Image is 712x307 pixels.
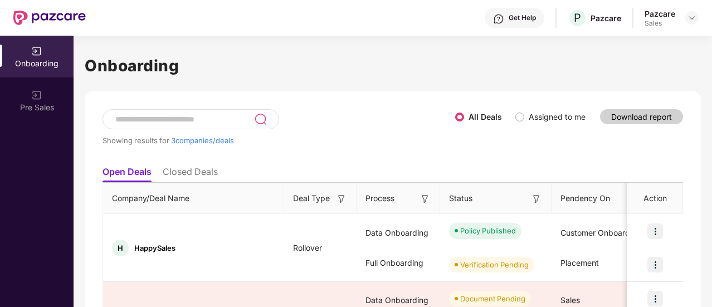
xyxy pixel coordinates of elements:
img: New Pazcare Logo [13,11,86,25]
img: svg+xml;base64,PHN2ZyB3aWR0aD0iMjQiIGhlaWdodD0iMjUiIHZpZXdCb3g9IjAgMCAyNCAyNSIgZmlsbD0ibm9uZSIgeG... [254,113,267,126]
div: Full Onboarding [357,248,440,278]
img: icon [647,223,663,239]
div: Verification Pending [460,259,529,270]
h1: Onboarding [85,53,701,78]
img: svg+xml;base64,PHN2ZyB3aWR0aD0iMTYiIGhlaWdodD0iMTYiIHZpZXdCb3g9IjAgMCAxNiAxNiIgZmlsbD0ibm9uZSIgeG... [420,193,431,204]
img: icon [647,291,663,306]
img: svg+xml;base64,PHN2ZyBpZD0iRHJvcGRvd24tMzJ4MzIiIHhtbG5zPSJodHRwOi8vd3d3LnczLm9yZy8yMDAwL3N2ZyIgd2... [687,13,696,22]
label: All Deals [469,112,502,121]
div: Data Onboarding [357,218,440,248]
img: svg+xml;base64,PHN2ZyB3aWR0aD0iMTYiIGhlaWdodD0iMTYiIHZpZXdCb3g9IjAgMCAxNiAxNiIgZmlsbD0ibm9uZSIgeG... [336,193,347,204]
span: Placement [560,258,599,267]
div: H [112,240,129,256]
div: Pazcare [591,13,621,23]
span: Pendency On [560,192,610,204]
span: HappySales [134,243,175,252]
div: Policy Published [460,225,516,236]
th: Action [627,183,683,214]
span: 3 companies/deals [171,136,234,145]
li: Closed Deals [163,166,218,182]
div: Sales [645,19,675,28]
img: svg+xml;base64,PHN2ZyB3aWR0aD0iMjAiIGhlaWdodD0iMjAiIHZpZXdCb3g9IjAgMCAyMCAyMCIgZmlsbD0ibm9uZSIgeG... [31,46,42,57]
span: Status [449,192,472,204]
button: Download report [600,109,683,124]
span: Customer Onboarding [560,228,641,237]
img: icon [647,257,663,272]
div: Document Pending [460,293,525,304]
span: P [574,11,581,25]
div: Showing results for [103,136,455,145]
img: svg+xml;base64,PHN2ZyBpZD0iSGVscC0zMngzMiIgeG1sbnM9Imh0dHA6Ly93d3cudzMub3JnLzIwMDAvc3ZnIiB3aWR0aD... [493,13,504,25]
li: Open Deals [103,166,152,182]
img: svg+xml;base64,PHN2ZyB3aWR0aD0iMTYiIGhlaWdodD0iMTYiIHZpZXdCb3g9IjAgMCAxNiAxNiIgZmlsbD0ibm9uZSIgeG... [531,193,542,204]
img: svg+xml;base64,PHN2ZyB3aWR0aD0iMjAiIGhlaWdodD0iMjAiIHZpZXdCb3g9IjAgMCAyMCAyMCIgZmlsbD0ibm9uZSIgeG... [31,90,42,101]
th: Company/Deal Name [103,183,284,214]
label: Assigned to me [529,112,586,121]
div: Pazcare [645,8,675,19]
span: Deal Type [293,192,330,204]
span: Sales [560,295,580,305]
div: Get Help [509,13,536,22]
span: Process [365,192,394,204]
span: Rollover [284,243,331,252]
